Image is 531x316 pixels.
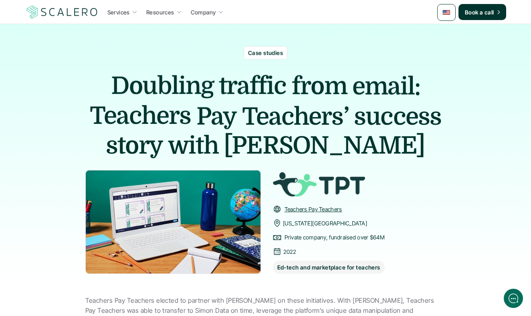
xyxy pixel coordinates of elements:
h2: Let us know if we can help with lifecycle marketing. [12,53,148,92]
span: Pay [196,102,237,131]
span: Teachers [90,101,191,130]
p: Case studies [248,49,283,57]
img: A desk with some items above like a laptop, post-its, sketch books and a globe. [85,170,261,274]
p: Services [107,8,130,16]
span: traffic [219,71,286,100]
p: Company [191,8,216,16]
p: Resources [146,8,174,16]
a: Scalero company logotype [25,5,99,19]
span: We run on Gist [67,264,101,269]
p: Private company, fundraised over $64M [285,232,385,242]
button: New conversation [12,106,148,122]
a: Book a call [458,4,506,20]
span: [PERSON_NAME] [224,131,425,160]
img: Scalero company logotype [25,4,99,20]
img: TeachersPayTeachers logo [273,170,365,198]
span: Doubling [111,71,214,100]
span: story [106,131,163,160]
p: [US_STATE][GEOGRAPHIC_DATA] [283,218,367,228]
span: with [168,131,218,160]
p: Ed-tech and marketplace for teachers [277,263,380,271]
span: New conversation [52,111,96,117]
a: Teachers Pay Teachers [285,206,342,213]
iframe: gist-messenger-bubble-iframe [504,289,523,308]
span: email: [352,72,420,101]
p: Book a call [465,8,494,16]
h1: Hi! Welcome to [GEOGRAPHIC_DATA]. [12,39,148,52]
p: 2022 [283,247,297,257]
span: from [292,72,347,101]
span: Teachers’ [242,102,349,131]
span: success [354,102,441,131]
img: 🇺🇸 [442,8,450,16]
